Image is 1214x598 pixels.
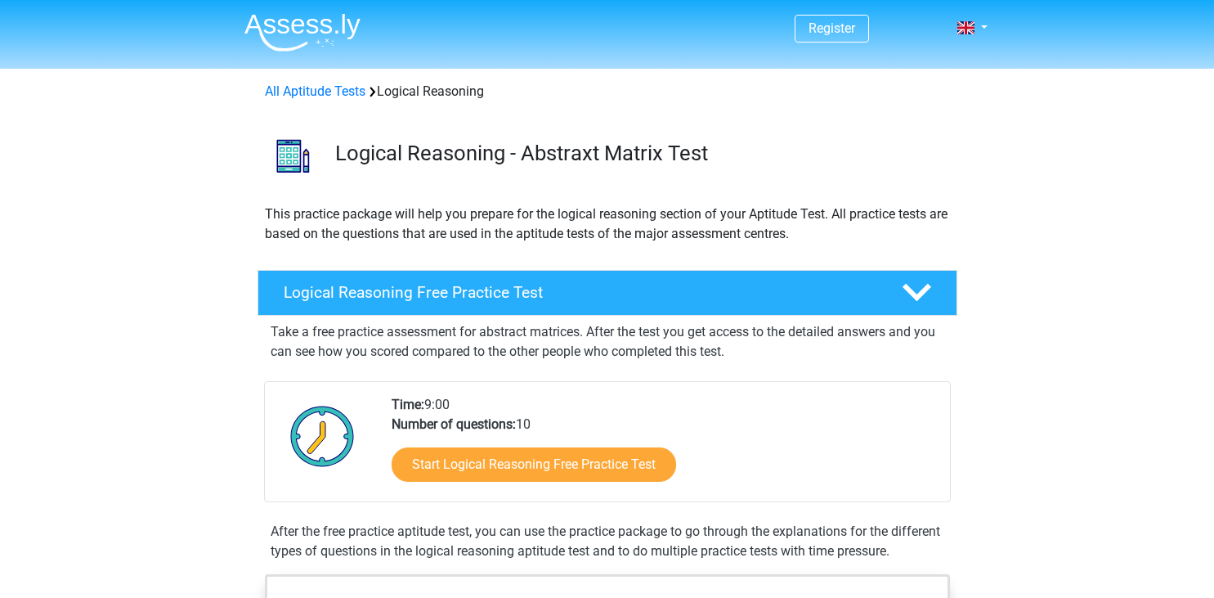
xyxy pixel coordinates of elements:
[244,13,361,52] img: Assessly
[258,121,328,191] img: logical reasoning
[809,20,855,36] a: Register
[379,395,949,501] div: 9:00 10
[265,83,365,99] a: All Aptitude Tests
[281,395,364,477] img: Clock
[265,205,950,244] p: This practice package will help you prepare for the logical reasoning section of your Aptitude Te...
[271,322,944,362] p: Take a free practice assessment for abstract matrices. After the test you get access to the detai...
[335,141,944,166] h3: Logical Reasoning - Abstraxt Matrix Test
[392,447,676,482] a: Start Logical Reasoning Free Practice Test
[258,82,956,101] div: Logical Reasoning
[284,283,876,302] h4: Logical Reasoning Free Practice Test
[264,522,951,561] div: After the free practice aptitude test, you can use the practice package to go through the explana...
[251,270,964,316] a: Logical Reasoning Free Practice Test
[392,397,424,412] b: Time:
[392,416,516,432] b: Number of questions:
